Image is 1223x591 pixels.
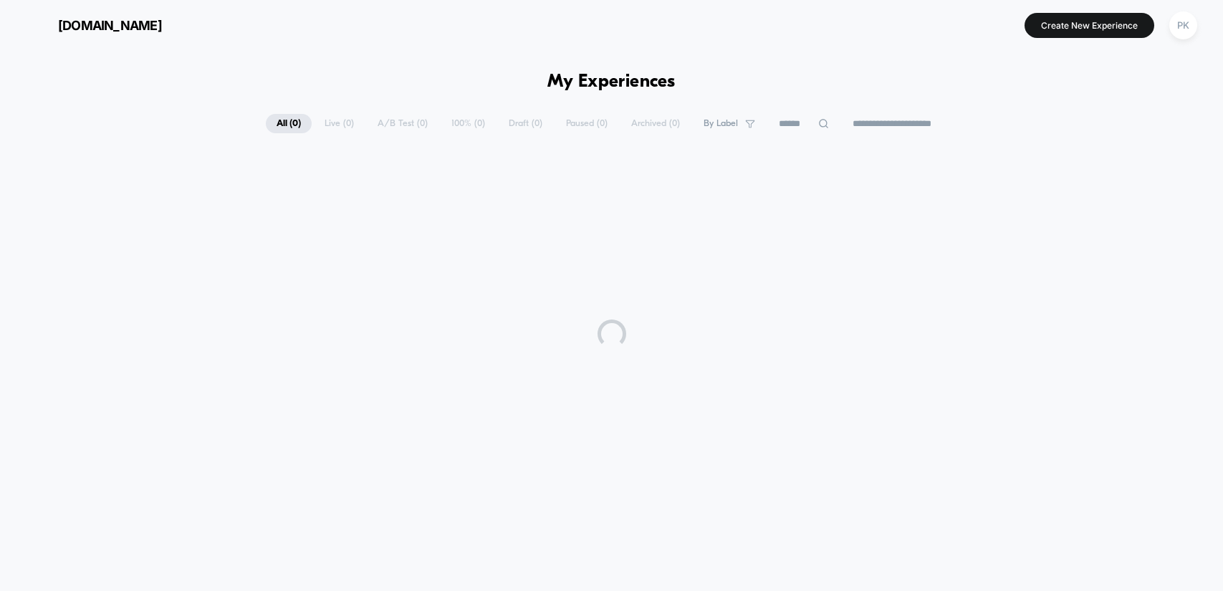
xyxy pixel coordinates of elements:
h1: My Experiences [547,72,676,92]
span: All ( 0 ) [266,114,312,133]
button: [DOMAIN_NAME] [21,14,166,37]
button: Create New Experience [1025,13,1154,38]
button: PK [1165,11,1202,40]
div: PK [1169,11,1197,39]
span: [DOMAIN_NAME] [58,18,162,33]
span: By Label [704,118,738,129]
